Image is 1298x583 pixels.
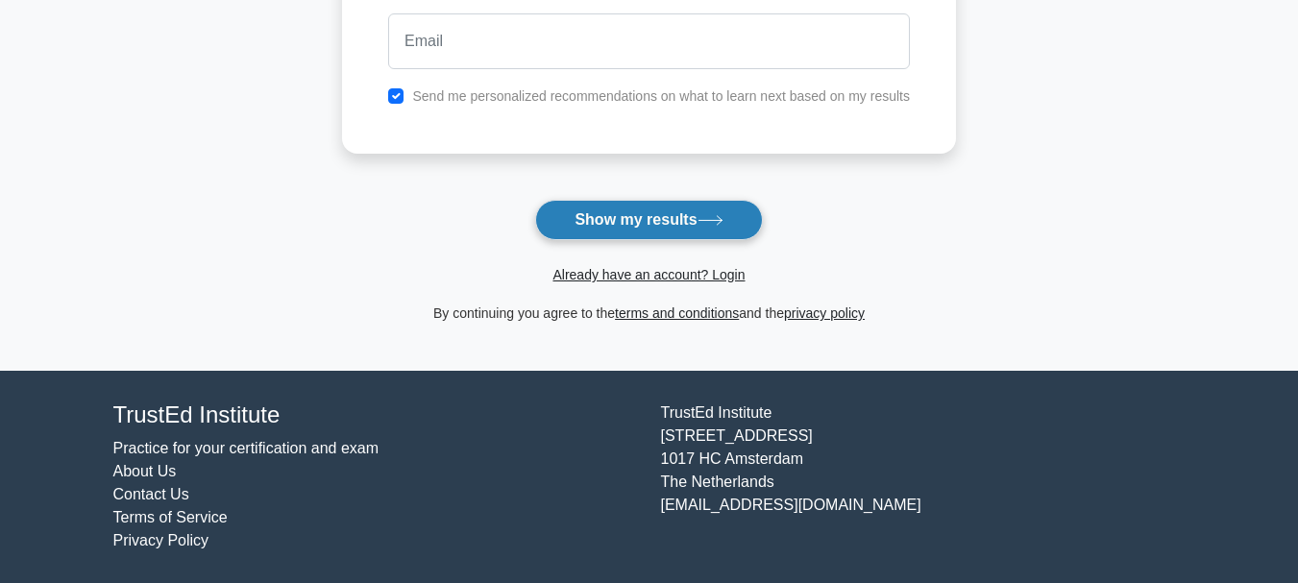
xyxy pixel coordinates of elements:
a: Practice for your certification and exam [113,440,380,456]
h4: TrustEd Institute [113,401,638,429]
a: About Us [113,463,177,479]
a: Contact Us [113,486,189,502]
a: Privacy Policy [113,532,209,548]
a: privacy policy [784,305,865,321]
input: Email [388,13,910,69]
button: Show my results [535,200,762,240]
a: Terms of Service [113,509,228,525]
a: terms and conditions [615,305,739,321]
div: TrustEd Institute [STREET_ADDRESS] 1017 HC Amsterdam The Netherlands [EMAIL_ADDRESS][DOMAIN_NAME] [649,401,1197,552]
a: Already have an account? Login [552,267,745,282]
div: By continuing you agree to the and the [331,302,967,325]
label: Send me personalized recommendations on what to learn next based on my results [412,88,910,104]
